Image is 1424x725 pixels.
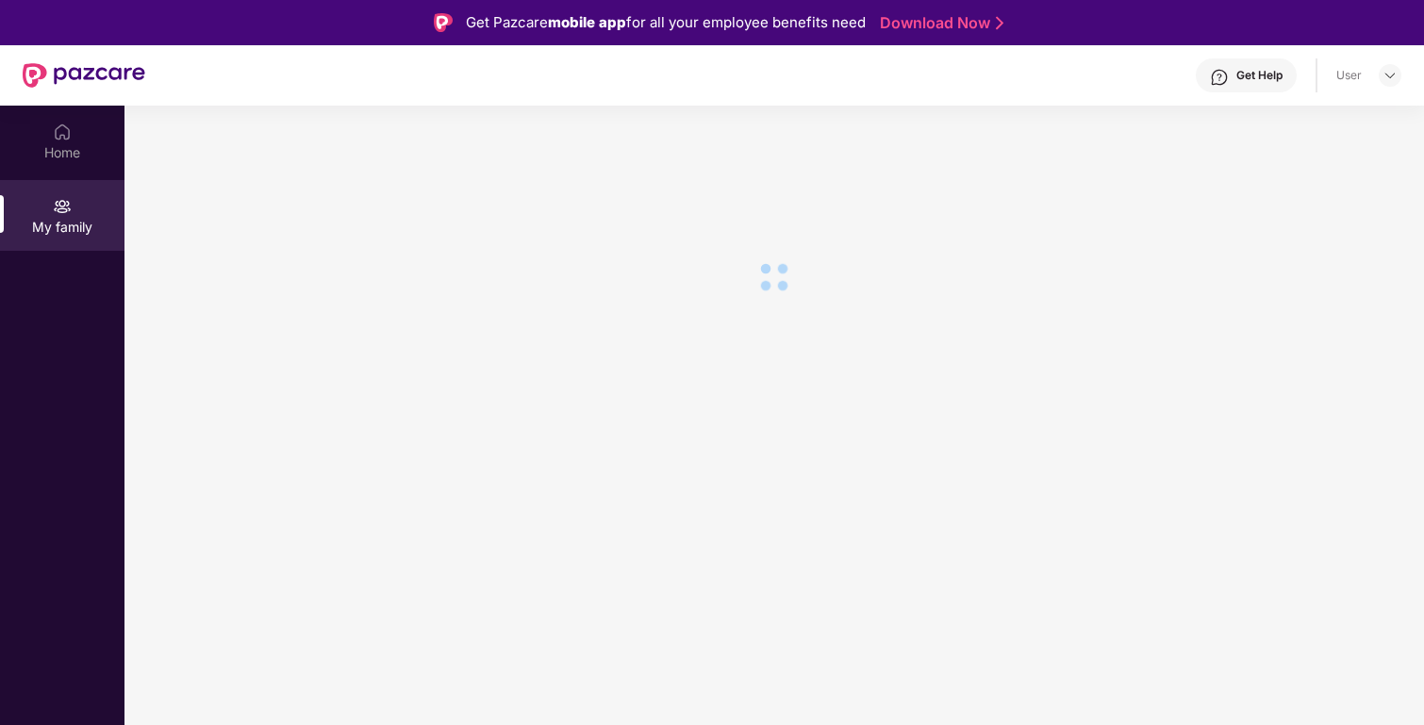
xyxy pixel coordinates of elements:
[996,13,1003,33] img: Stroke
[1383,68,1398,83] img: svg+xml;base64,PHN2ZyBpZD0iRHJvcGRvd24tMzJ4MzIiIHhtbG5zPSJodHRwOi8vd3d3LnczLm9yZy8yMDAwL3N2ZyIgd2...
[548,13,626,31] strong: mobile app
[1236,68,1283,83] div: Get Help
[1336,68,1362,83] div: User
[23,63,145,88] img: New Pazcare Logo
[1210,68,1229,87] img: svg+xml;base64,PHN2ZyBpZD0iSGVscC0zMngzMiIgeG1sbnM9Imh0dHA6Ly93d3cudzMub3JnLzIwMDAvc3ZnIiB3aWR0aD...
[880,13,998,33] a: Download Now
[53,197,72,216] img: svg+xml;base64,PHN2ZyB3aWR0aD0iMjAiIGhlaWdodD0iMjAiIHZpZXdCb3g9IjAgMCAyMCAyMCIgZmlsbD0ibm9uZSIgeG...
[466,11,866,34] div: Get Pazcare for all your employee benefits need
[53,123,72,141] img: svg+xml;base64,PHN2ZyBpZD0iSG9tZSIgeG1sbnM9Imh0dHA6Ly93d3cudzMub3JnLzIwMDAvc3ZnIiB3aWR0aD0iMjAiIG...
[434,13,453,32] img: Logo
